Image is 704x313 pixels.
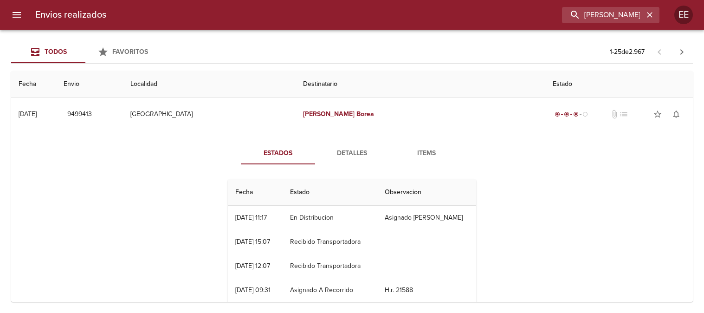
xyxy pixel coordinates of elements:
th: Observacion [377,179,476,206]
button: 9499413 [64,106,96,123]
button: Activar notificaciones [667,105,685,124]
span: star_border [653,110,662,119]
td: [GEOGRAPHIC_DATA] [123,98,296,131]
span: No tiene documentos adjuntos [610,110,619,119]
td: Asignado A Recorrido [283,278,377,302]
th: Localidad [123,71,296,98]
h6: Envios realizados [35,7,106,22]
div: Tabs detalle de guia [241,142,464,164]
th: Destinatario [296,71,546,98]
span: radio_button_checked [555,111,560,117]
span: notifications_none [672,110,681,119]
em: Borea [356,110,374,118]
span: 9499413 [67,109,92,120]
span: radio_button_checked [573,111,579,117]
span: Pagina anterior [648,47,671,56]
button: Agregar a favoritos [648,105,667,124]
td: Asignado [PERSON_NAME] [377,206,476,230]
span: Pagina siguiente [671,41,693,63]
th: Envio [56,71,123,98]
div: Abrir información de usuario [674,6,693,24]
span: Estados [246,148,310,159]
div: [DATE] 11:17 [235,214,267,222]
p: 1 - 25 de 2.967 [610,47,645,57]
th: Fecha [228,179,283,206]
span: Detalles [321,148,384,159]
span: Items [395,148,458,159]
button: menu [6,4,28,26]
em: [PERSON_NAME] [303,110,355,118]
td: Recibido Transportadora [283,254,377,278]
th: Fecha [11,71,56,98]
td: En Distribucion [283,206,377,230]
div: [DATE] 12:07 [235,262,270,270]
div: [DATE] 15:07 [235,238,270,246]
div: [DATE] [19,110,37,118]
span: radio_button_checked [564,111,569,117]
th: Estado [283,179,377,206]
div: Tabs Envios [11,41,160,63]
span: Todos [45,48,67,56]
input: buscar [562,7,644,23]
div: En viaje [553,110,590,119]
td: Recibido Transportadora [283,230,377,254]
div: EE [674,6,693,24]
th: Estado [545,71,693,98]
span: radio_button_unchecked [582,111,588,117]
div: [DATE] 09:31 [235,286,271,294]
span: Favoritos [112,48,148,56]
span: No tiene pedido asociado [619,110,628,119]
td: H.r. 21588 [377,278,476,302]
